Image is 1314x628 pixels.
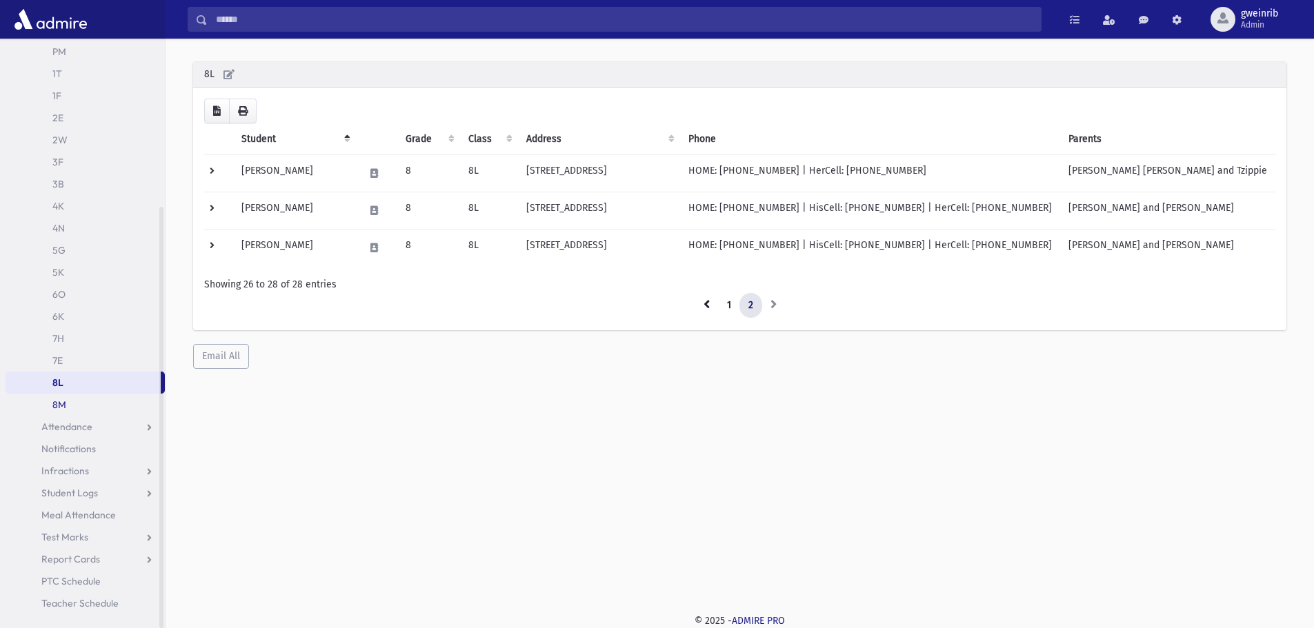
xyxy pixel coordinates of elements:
th: Address: activate to sort column ascending [518,123,680,155]
td: 8 [397,155,459,192]
a: 5K [6,261,165,283]
th: Student: activate to sort column descending [233,123,356,155]
td: HOME: [PHONE_NUMBER] | HisCell: [PHONE_NUMBER] | HerCell: [PHONE_NUMBER] [680,230,1060,267]
td: [PERSON_NAME] and [PERSON_NAME] [1060,230,1275,267]
a: Attendance [6,416,165,438]
a: Report Cards [6,548,165,570]
td: HOME: [PHONE_NUMBER] | HerCell: [PHONE_NUMBER] [680,155,1060,192]
th: Grade: activate to sort column ascending [397,123,459,155]
span: Notifications [41,443,96,455]
a: 4K [6,195,165,217]
a: ADMIRE PRO [732,615,785,627]
td: 8L [460,230,519,267]
span: Attendance [41,421,92,433]
td: [STREET_ADDRESS] [518,192,680,230]
a: 3B [6,173,165,195]
th: Phone [680,123,1060,155]
a: Infractions [6,460,165,482]
td: HOME: [PHONE_NUMBER] | HisCell: [PHONE_NUMBER] | HerCell: [PHONE_NUMBER] [680,192,1060,230]
a: 7E [6,350,165,372]
button: Email All [193,344,249,369]
span: Infractions [41,465,89,477]
a: 8L [6,372,161,394]
button: CSV [204,99,230,123]
span: Test Marks [41,531,88,543]
td: 8 [397,192,459,230]
th: Parents [1060,123,1275,155]
a: 3F [6,151,165,173]
a: Teacher Schedule [6,592,165,614]
td: 8 [397,230,459,267]
td: [PERSON_NAME] [233,230,356,267]
span: Teacher Schedule [41,597,119,609]
div: © 2025 - [188,614,1292,628]
a: 6O [6,283,165,305]
a: Meal Attendance [6,504,165,526]
a: 2 [739,293,762,318]
span: Admin [1241,19,1278,30]
div: 8L [193,62,1286,88]
a: PM [6,41,165,63]
td: 8L [460,192,519,230]
img: AdmirePro [11,6,90,33]
span: Meal Attendance [41,509,116,521]
a: 1 [718,293,740,318]
a: Student Logs [6,482,165,504]
span: Student Logs [41,487,98,499]
a: 1F [6,85,165,107]
span: Report Cards [41,553,100,565]
td: [PERSON_NAME] [PERSON_NAME] and Tzippie [1060,155,1275,192]
a: 2E [6,107,165,129]
a: Notifications [6,438,165,460]
a: 8M [6,394,165,416]
span: gweinrib [1241,8,1278,19]
span: PTC Schedule [41,575,101,587]
div: Showing 26 to 28 of 28 entries [204,277,1275,292]
td: [PERSON_NAME] [233,192,356,230]
input: Search [208,7,1041,32]
td: [PERSON_NAME] [233,155,356,192]
td: [STREET_ADDRESS] [518,155,680,192]
a: Test Marks [6,526,165,548]
a: 2W [6,129,165,151]
a: 4N [6,217,165,239]
button: Print [229,99,257,123]
td: [STREET_ADDRESS] [518,230,680,267]
a: 1T [6,63,165,85]
th: Class: activate to sort column ascending [460,123,519,155]
a: 6K [6,305,165,327]
td: 8L [460,155,519,192]
td: [PERSON_NAME] and [PERSON_NAME] [1060,192,1275,230]
a: 7H [6,327,165,350]
a: 5G [6,239,165,261]
a: PTC Schedule [6,570,165,592]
